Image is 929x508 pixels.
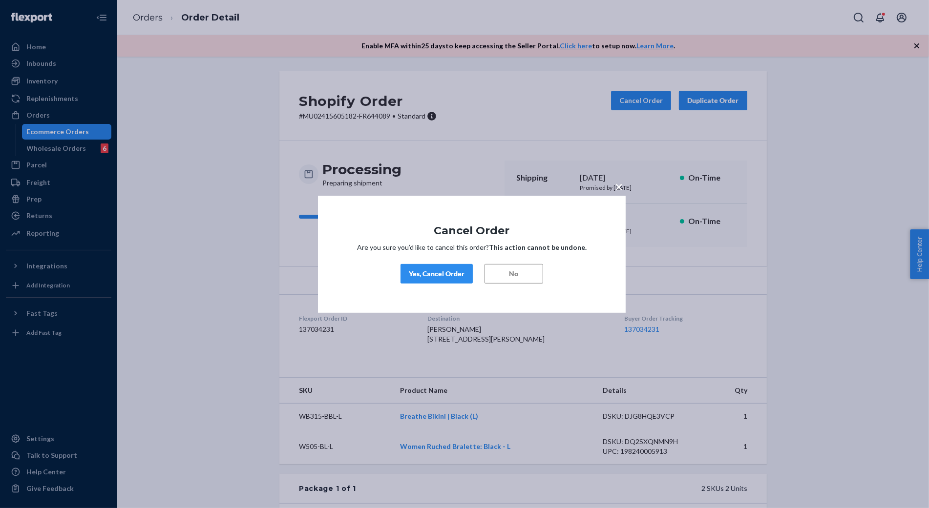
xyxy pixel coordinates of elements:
[485,264,543,284] button: No
[409,269,464,279] div: Yes, Cancel Order
[615,178,623,194] span: ×
[347,243,596,252] p: Are you sure you’d like to cancel this order?
[401,264,473,284] button: Yes, Cancel Order
[489,243,587,251] strong: This action cannot be undone.
[347,224,596,236] h1: Cancel Order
